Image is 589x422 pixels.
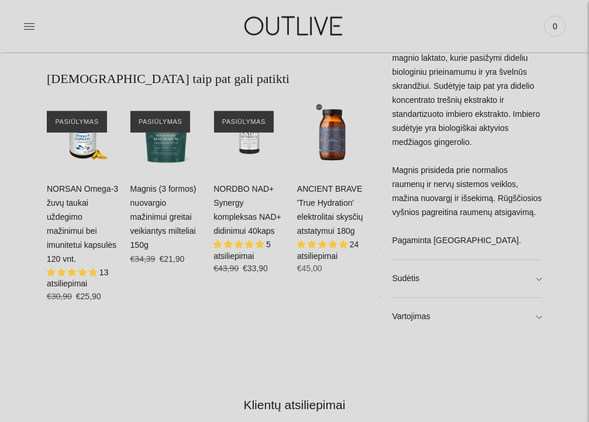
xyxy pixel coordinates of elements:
[213,99,285,171] a: NORDBO NAD+ Synergy kompleksas NAD+ didinimui 40kaps
[392,260,542,298] a: Sudėtis
[130,254,156,264] s: €34,39
[130,184,197,250] a: Magnis (3 formos) nuovargio mažinimui greitai veikiantys milteliai 150g
[47,99,119,171] a: NORSAN Omega-3 žuvų taukai uždegimo mažinimui bei imunitetui kapsulės 120 vnt.
[547,18,563,34] span: 0
[159,254,184,264] span: €21,90
[130,99,202,171] a: Magnis (3 formos) nuovargio mažinimui greitai veikiantys milteliai 150g
[47,184,118,264] a: NORSAN Omega-3 žuvų taukai uždegimo mažinimui bei imunitetui kapsulės 120 vnt.
[47,292,72,301] s: €30,90
[392,298,542,335] a: Vartojimas
[297,184,363,236] a: ANCIENT BRAVE 'True Hydration' elektrolitai skysčių atstatymui 180g
[56,396,533,413] h2: Klientų atsiliepimai
[47,268,108,289] span: 13 atsiliepimai
[297,240,350,249] span: 4.88 stars
[47,268,99,277] span: 4.92 stars
[392,24,542,260] div: "Muscle Relief Magnesium" sudėtyje yra magnio bisglicinato, magnio malato ir magnio laktato, kuri...
[213,264,239,273] s: €43,90
[297,264,322,273] span: €45,00
[545,13,566,39] a: 0
[213,240,266,249] span: 5.00 stars
[297,240,359,261] span: 24 atsiliepimai
[47,70,369,88] h2: [DEMOGRAPHIC_DATA] taip pat gali patikti
[222,6,368,46] img: OUTLIVE
[213,184,281,236] a: NORDBO NAD+ Synergy kompleksas NAD+ didinimui 40kaps
[243,264,268,273] span: €33,90
[297,99,369,171] a: ANCIENT BRAVE 'True Hydration' elektrolitai skysčių atstatymui 180g
[76,292,101,301] span: €25,90
[213,240,271,261] span: 5 atsiliepimai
